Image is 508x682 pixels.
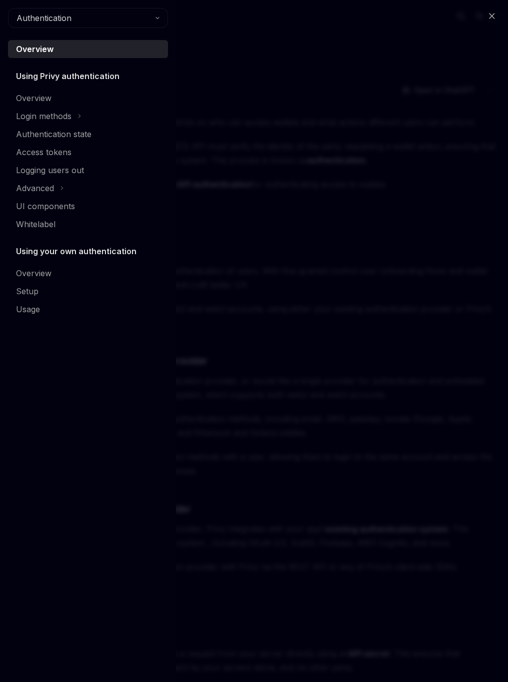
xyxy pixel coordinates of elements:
a: Whitelabel [8,215,168,233]
button: Authentication [8,8,168,28]
a: Overview [8,40,168,58]
div: Whitelabel [16,218,55,230]
h5: Using Privy authentication [16,70,119,82]
div: Logging users out [16,164,84,176]
div: UI components [16,200,75,212]
div: Overview [16,267,51,279]
div: Advanced [16,182,54,194]
a: Overview [8,264,168,282]
a: Setup [8,282,168,300]
a: Access tokens [8,143,168,161]
span: Authentication [16,12,71,24]
div: Login methods [16,110,71,122]
a: UI components [8,197,168,215]
div: Authentication state [16,128,91,140]
a: Authentication state [8,125,168,143]
div: Usage [16,303,40,315]
div: Overview [16,92,51,104]
div: Access tokens [16,146,71,158]
div: Setup [16,285,38,297]
a: Usage [8,300,168,318]
a: Logging users out [8,161,168,179]
div: Overview [16,43,53,55]
h5: Using your own authentication [16,245,136,257]
a: Overview [8,89,168,107]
